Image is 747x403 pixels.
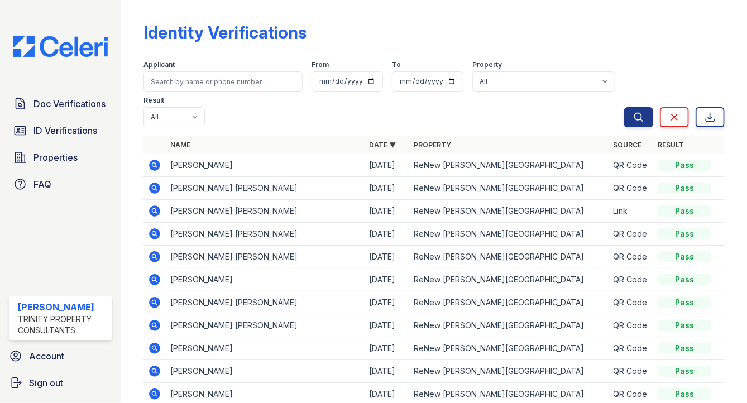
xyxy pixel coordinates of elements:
[29,376,63,390] span: Sign out
[166,200,365,223] td: [PERSON_NAME] [PERSON_NAME]
[143,96,164,105] label: Result
[33,97,106,111] span: Doc Verifications
[609,291,653,314] td: QR Code
[658,183,711,194] div: Pass
[472,60,502,69] label: Property
[658,366,711,377] div: Pass
[4,345,117,367] a: Account
[170,141,190,149] a: Name
[365,154,410,177] td: [DATE]
[609,223,653,246] td: QR Code
[312,60,329,69] label: From
[166,154,365,177] td: [PERSON_NAME]
[658,141,684,149] a: Result
[609,200,653,223] td: Link
[9,146,112,169] a: Properties
[410,200,609,223] td: ReNew [PERSON_NAME][GEOGRAPHIC_DATA]
[658,297,711,308] div: Pass
[166,177,365,200] td: [PERSON_NAME] [PERSON_NAME]
[4,36,117,57] img: CE_Logo_Blue-a8612792a0a2168367f1c8372b55b34899dd931a85d93a1a3d3e32e68fde9ad4.png
[410,223,609,246] td: ReNew [PERSON_NAME][GEOGRAPHIC_DATA]
[365,200,410,223] td: [DATE]
[365,314,410,337] td: [DATE]
[410,291,609,314] td: ReNew [PERSON_NAME][GEOGRAPHIC_DATA]
[609,314,653,337] td: QR Code
[365,337,410,360] td: [DATE]
[658,343,711,354] div: Pass
[365,177,410,200] td: [DATE]
[365,291,410,314] td: [DATE]
[658,205,711,217] div: Pass
[414,141,452,149] a: Property
[392,60,401,69] label: To
[609,154,653,177] td: QR Code
[33,177,51,191] span: FAQ
[609,337,653,360] td: QR Code
[29,349,64,363] span: Account
[370,141,396,149] a: Date ▼
[33,124,97,137] span: ID Verifications
[658,274,711,285] div: Pass
[658,251,711,262] div: Pass
[166,360,365,383] td: [PERSON_NAME]
[143,22,307,42] div: Identity Verifications
[410,337,609,360] td: ReNew [PERSON_NAME][GEOGRAPHIC_DATA]
[18,300,108,314] div: [PERSON_NAME]
[365,246,410,268] td: [DATE]
[609,360,653,383] td: QR Code
[658,388,711,400] div: Pass
[365,268,410,291] td: [DATE]
[4,372,117,394] a: Sign out
[33,151,78,164] span: Properties
[658,228,711,239] div: Pass
[9,173,112,195] a: FAQ
[410,314,609,337] td: ReNew [PERSON_NAME][GEOGRAPHIC_DATA]
[410,246,609,268] td: ReNew [PERSON_NAME][GEOGRAPHIC_DATA]
[166,314,365,337] td: [PERSON_NAME] [PERSON_NAME]
[365,223,410,246] td: [DATE]
[658,320,711,331] div: Pass
[166,223,365,246] td: [PERSON_NAME] [PERSON_NAME]
[609,246,653,268] td: QR Code
[166,268,365,291] td: [PERSON_NAME]
[166,337,365,360] td: [PERSON_NAME]
[410,360,609,383] td: ReNew [PERSON_NAME][GEOGRAPHIC_DATA]
[143,60,175,69] label: Applicant
[613,141,641,149] a: Source
[658,160,711,171] div: Pass
[9,93,112,115] a: Doc Verifications
[410,268,609,291] td: ReNew [PERSON_NAME][GEOGRAPHIC_DATA]
[9,119,112,142] a: ID Verifications
[166,246,365,268] td: [PERSON_NAME] [PERSON_NAME]
[609,177,653,200] td: QR Code
[166,291,365,314] td: [PERSON_NAME] [PERSON_NAME]
[410,177,609,200] td: ReNew [PERSON_NAME][GEOGRAPHIC_DATA]
[365,360,410,383] td: [DATE]
[18,314,108,336] div: Trinity Property Consultants
[143,71,303,92] input: Search by name or phone number
[609,268,653,291] td: QR Code
[410,154,609,177] td: ReNew [PERSON_NAME][GEOGRAPHIC_DATA]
